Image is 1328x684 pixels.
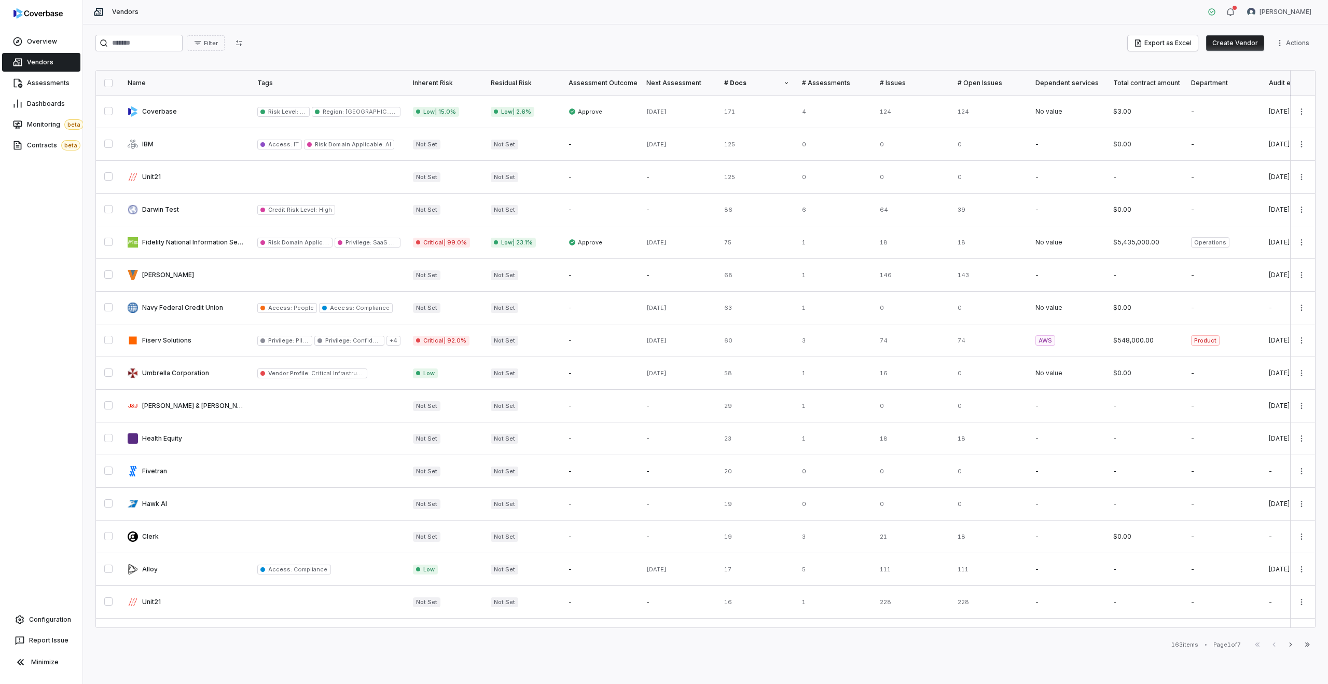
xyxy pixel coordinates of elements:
span: Not Set [491,270,518,280]
span: Privilege : [325,337,351,344]
a: Vendors [2,53,80,72]
td: - [562,521,640,553]
span: Risk Domain Applicable : [315,141,384,148]
td: - [1107,619,1185,651]
td: $3.00 [1107,95,1185,128]
a: Assessments [2,74,80,92]
span: Low | 15.0% [413,107,459,117]
td: - [1029,161,1107,194]
span: Privilege : [268,337,294,344]
td: - [562,553,640,586]
div: Inherent Risk [413,79,478,87]
td: - [1185,488,1263,521]
span: Low | 23.1% [491,238,536,248]
span: [DATE] [646,239,667,246]
span: No value [1035,304,1062,312]
button: More actions [1293,594,1310,610]
span: Vendors [112,8,139,16]
td: - [1107,553,1185,586]
span: Monitoring [27,119,84,130]
td: - [1185,390,1263,422]
div: # Docs [724,79,790,87]
span: IT [292,141,299,148]
span: Not Set [413,401,440,411]
span: Low [413,565,438,574]
td: - [1185,521,1263,553]
td: - [562,292,640,324]
td: - [1029,553,1107,586]
span: Not Set [491,499,518,509]
span: Risk Domain Applicable : [268,239,337,246]
span: [PERSON_NAME] [1260,8,1311,16]
td: - [1029,619,1107,651]
td: - [1185,619,1263,651]
span: Not Set [413,303,440,313]
button: Lili Jiang avatar[PERSON_NAME] [1241,4,1318,20]
td: $0.00 [1107,292,1185,324]
div: # Assessments [802,79,867,87]
td: - [640,521,718,553]
td: - [1185,292,1263,324]
span: Not Set [491,205,518,215]
span: [DATE] [646,566,667,573]
span: Access : [268,141,292,148]
span: Contracts [27,140,80,151]
td: - [1185,259,1263,292]
span: Not Set [491,140,518,149]
span: Not Set [491,368,518,378]
span: Minimize [31,658,59,666]
td: $0.00 [1107,128,1185,161]
span: AWS [1039,336,1052,345]
span: Credit Risk Level : [268,206,317,213]
div: Page 1 of 7 [1213,641,1241,649]
span: Not Set [413,172,440,182]
td: - [562,455,640,488]
td: - [640,390,718,422]
span: Not Set [413,140,440,149]
td: - [640,455,718,488]
span: Not Set [491,401,518,411]
span: Filter [204,39,218,47]
td: - [1107,422,1185,455]
span: + 4 [386,336,400,346]
span: Privilege : [345,239,371,246]
button: More actions [1293,529,1310,544]
td: - [1185,422,1263,455]
span: Dashboards [27,100,65,108]
td: - [562,259,640,292]
button: More actions [1293,235,1310,250]
td: - [640,488,718,521]
span: Low | 2.6% [491,107,534,117]
span: Access : [330,304,354,311]
td: - [1029,390,1107,422]
td: - [1107,488,1185,521]
span: [DATE] [646,141,667,148]
button: More actions [1293,202,1310,217]
td: - [640,194,718,226]
span: Not Set [491,172,518,182]
span: Risk Level : [268,108,298,115]
td: - [640,259,718,292]
span: Critical | 99.0% [413,238,470,248]
span: Not Set [491,467,518,476]
span: Report Issue [29,636,68,645]
span: Access : [268,566,292,573]
span: Compliance [354,304,390,311]
a: Monitoringbeta [2,115,80,134]
div: # Open Issues [958,79,1023,87]
span: Not Set [491,597,518,607]
span: [DATE] [646,337,667,344]
td: - [1029,194,1107,226]
td: - [1185,194,1263,226]
span: Not Set [491,336,518,346]
td: - [640,586,718,619]
span: No value [1035,107,1062,116]
span: Low [298,108,312,115]
button: More actions [1293,463,1310,479]
span: [DATE] [646,370,667,377]
td: - [1107,259,1185,292]
span: Not Set [413,532,440,542]
td: - [1029,586,1107,619]
div: Residual Risk [491,79,556,87]
button: More actions [1293,431,1310,446]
